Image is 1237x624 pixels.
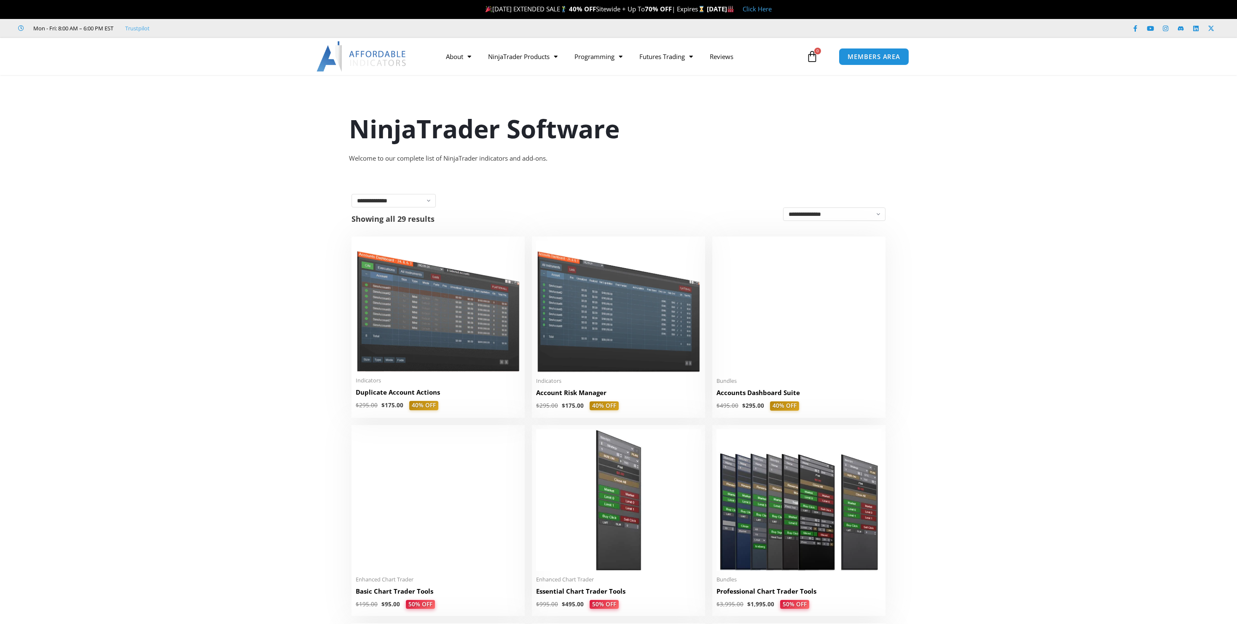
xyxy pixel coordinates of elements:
img: ProfessionalToolsBundlePage [716,429,881,571]
span: Bundles [716,576,881,583]
bdi: 95.00 [381,600,400,608]
a: NinjaTrader Products [480,47,566,66]
nav: Menu [437,47,804,66]
span: 40% OFF [409,401,438,410]
strong: 70% OFF [645,5,672,13]
img: ⌛ [698,6,705,12]
bdi: 1,995.00 [747,600,774,608]
img: 🎉 [486,6,492,12]
bdi: 195.00 [356,600,378,608]
span: Enhanced Chart Trader [536,576,701,583]
img: Accounts Dashboard Suite [716,241,881,372]
h2: Basic Chart Trader Tools [356,587,521,596]
span: Mon - Fri: 8:00 AM – 6:00 PM EST [31,23,113,33]
a: 0 [794,44,831,69]
h2: Professional Chart Trader Tools [716,587,881,596]
span: Bundles [716,377,881,385]
span: 0 [814,48,821,54]
a: Programming [566,47,631,66]
span: Indicators [536,377,701,385]
span: $ [381,401,385,409]
img: BasicTools [356,429,521,571]
a: Duplicate Account Actions [356,388,521,401]
span: 40% OFF [770,401,799,411]
span: 40% OFF [590,401,619,411]
bdi: 3,995.00 [716,600,743,608]
span: $ [381,600,385,608]
a: Essential Chart Trader Tools [536,587,701,600]
img: LogoAI | Affordable Indicators – NinjaTrader [317,41,407,72]
span: $ [562,402,565,409]
a: Basic Chart Trader Tools [356,587,521,600]
a: Professional Chart Trader Tools [716,587,881,600]
select: Shop order [783,207,885,221]
p: Showing all 29 results [352,215,435,223]
span: $ [747,600,751,608]
a: Futures Trading [631,47,701,66]
a: Click Here [743,5,772,13]
span: Enhanced Chart Trader [356,576,521,583]
a: Accounts Dashboard Suite [716,388,881,401]
img: 🏌️‍♂️ [561,6,567,12]
a: About [437,47,480,66]
a: MEMBERS AREA [839,48,909,65]
span: 50% OFF [406,600,435,609]
bdi: 175.00 [381,401,403,409]
strong: 40% OFF [569,5,596,13]
span: $ [536,402,539,409]
bdi: 495.00 [562,600,584,608]
span: Indicators [356,377,521,384]
h1: NinjaTrader Software [349,111,888,146]
bdi: 295.00 [356,401,378,409]
span: $ [562,600,565,608]
img: Duplicate Account Actions [356,241,521,372]
h2: Duplicate Account Actions [356,388,521,397]
h2: Account Risk Manager [536,388,701,397]
a: Reviews [701,47,742,66]
span: [DATE] EXTENDED SALE Sitewide + Up To | Expires [483,5,707,13]
img: Essential Chart Trader Tools [536,429,701,571]
bdi: 995.00 [536,600,558,608]
span: MEMBERS AREA [848,54,900,60]
span: $ [716,600,720,608]
h2: Accounts Dashboard Suite [716,388,881,397]
bdi: 495.00 [716,402,738,409]
span: 50% OFF [780,600,809,609]
span: $ [356,401,359,409]
bdi: 295.00 [536,402,558,409]
img: 🏭 [727,6,734,12]
a: Trustpilot [125,23,150,33]
span: $ [536,600,539,608]
bdi: 295.00 [742,402,764,409]
strong: [DATE] [707,5,734,13]
bdi: 175.00 [562,402,584,409]
span: $ [742,402,746,409]
a: Account Risk Manager [536,388,701,401]
div: Welcome to our complete list of NinjaTrader indicators and add-ons. [349,153,888,164]
h2: Essential Chart Trader Tools [536,587,701,596]
span: 50% OFF [590,600,619,609]
img: Account Risk Manager [536,241,701,372]
span: $ [356,600,359,608]
span: $ [716,402,720,409]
